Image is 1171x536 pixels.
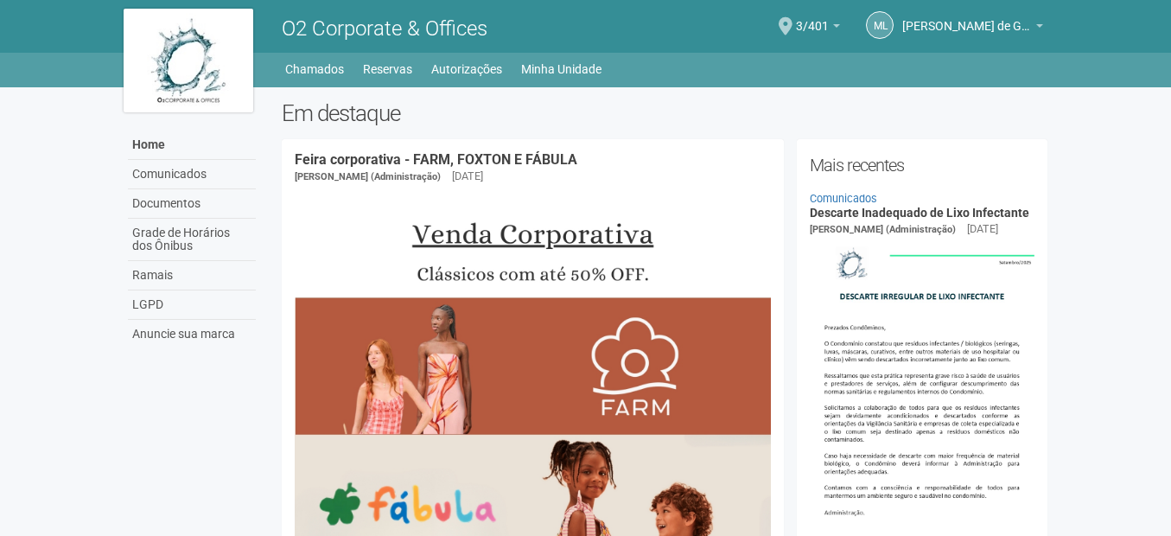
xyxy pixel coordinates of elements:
a: Comunicados [128,160,256,189]
span: O2 Corporate & Offices [282,16,487,41]
a: Descarte Inadequado de Lixo Infectante [810,206,1029,220]
h2: Em destaque [282,100,1048,126]
span: 3/401 [796,3,829,33]
h2: Mais recentes [810,152,1035,178]
a: LGPD [128,290,256,320]
a: Home [128,131,256,160]
a: Grade de Horários dos Ônibus [128,219,256,261]
a: [PERSON_NAME] de Gondra [902,22,1043,35]
a: Ramais [128,261,256,290]
a: Chamados [285,57,344,81]
a: Documentos [128,189,256,219]
a: Comunicados [810,192,877,205]
a: Reservas [363,57,412,81]
a: Anuncie sua marca [128,320,256,348]
a: Autorizações [431,57,502,81]
div: [DATE] [452,169,483,184]
div: [DATE] [967,221,998,237]
a: 3/401 [796,22,840,35]
span: [PERSON_NAME] (Administração) [810,224,956,235]
span: Michele Lima de Gondra [902,3,1032,33]
a: Feira corporativa - FARM, FOXTON E FÁBULA [295,151,577,168]
a: ML [866,11,894,39]
a: Minha Unidade [521,57,601,81]
img: logo.jpg [124,9,253,112]
span: [PERSON_NAME] (Administração) [295,171,441,182]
